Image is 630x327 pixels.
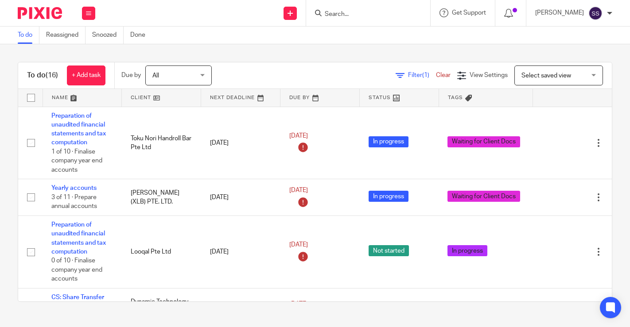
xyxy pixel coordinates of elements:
td: [PERSON_NAME] (XLB) PTE. LTD. [122,179,201,215]
span: Waiting for Client Docs [447,191,520,202]
p: Due by [121,71,141,80]
a: CS: Share Transfer [51,294,104,300]
span: [DATE] [289,187,308,193]
span: 0 of 10 · Finalise company year end accounts [51,258,102,282]
input: Search [324,11,404,19]
span: 3 of 11 · Prepare annual accounts [51,194,97,210]
h1: To do [27,71,58,80]
a: Snoozed [92,27,124,44]
p: [PERSON_NAME] [535,8,584,17]
span: (1) [422,72,429,78]
span: All [152,73,159,79]
span: Not started [369,245,409,256]
td: Toku Nori Handroll Bar Pte Ltd [122,107,201,179]
td: [DATE] [201,107,280,179]
span: View Settings [470,72,508,78]
td: Looqal Pte Ltd [122,215,201,288]
img: Pixie [18,7,62,19]
td: [DATE] [201,179,280,215]
span: [DATE] [289,301,308,307]
span: Get Support [452,10,486,16]
span: [DATE] [289,242,308,248]
td: [DATE] [201,215,280,288]
span: Select saved view [521,73,571,79]
img: svg%3E [588,6,603,20]
span: In progress [369,191,408,202]
span: Waiting for Client Docs [447,136,520,147]
a: Reassigned [46,27,86,44]
a: Clear [436,72,451,78]
span: 1 of 10 · Finalise company year end accounts [51,149,102,173]
a: Preparation of unaudited financial statements and tax computation [51,113,106,146]
a: Yearly accounts [51,185,97,191]
a: + Add task [67,65,105,85]
span: Tags [448,95,463,100]
span: [DATE] [289,133,308,139]
span: In progress [369,136,408,147]
span: In progress [447,245,487,256]
a: Preparation of unaudited financial statements and tax computation [51,222,106,255]
a: To do [18,27,39,44]
span: (16) [46,72,58,79]
span: Filter [408,72,436,78]
a: Done [130,27,152,44]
